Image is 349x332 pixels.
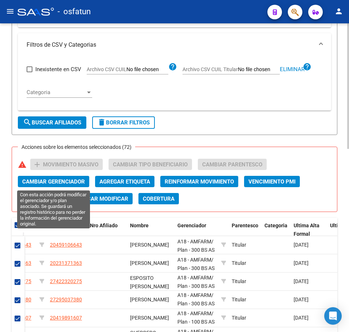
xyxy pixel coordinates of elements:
[50,260,82,266] span: 20231371363
[33,160,42,169] mat-icon: add
[177,275,211,281] span: A18 - AMFARM
[30,159,103,170] button: Movimiento Masivo
[291,218,327,242] datatable-header-cell: Ultima Alta Formal
[95,176,154,187] button: Agregar Etiqueta
[232,260,246,266] span: Titular
[50,297,82,302] span: 27295037380
[294,259,324,267] div: [DATE]
[27,89,86,96] span: Categoria
[18,142,135,152] h3: Acciones sobre los elementos seleccionados (72)
[160,176,238,187] button: Reinformar Movimiento
[90,223,118,228] span: Nro Afiliado
[232,223,258,228] span: Parentesco
[177,239,211,244] span: A18 - AMFARM
[99,178,150,185] span: Agregar Etiqueta
[303,62,311,71] mat-icon: help
[50,223,78,228] span: CUIL Titular
[294,277,324,286] div: [DATE]
[47,218,87,242] datatable-header-cell: CUIL Titular
[168,62,177,71] mat-icon: help
[22,178,85,185] span: Cambiar Gerenciador
[18,57,331,111] div: Filtros de CSV y Categorias
[280,66,305,73] span: Eliminar
[43,161,98,168] span: Movimiento Masivo
[334,7,343,16] mat-icon: person
[18,116,86,129] button: Buscar Afiliados
[232,278,246,284] span: Titular
[18,33,331,57] mat-expansion-panel-header: Filtros de CSV y Categorias
[165,178,234,185] span: Reinformar Movimiento
[92,116,155,129] button: Borrar Filtros
[232,315,246,321] span: Titular
[324,307,342,325] div: Open Intercom Messenger
[294,223,319,237] span: Ultima Alta Formal
[18,160,27,169] mat-icon: warning
[130,275,169,289] span: ESPOSITO [PERSON_NAME]
[262,218,291,242] datatable-header-cell: Categoria
[294,296,324,304] div: [DATE]
[97,118,106,127] mat-icon: delete
[62,193,133,204] button: Identificar Modificar
[130,260,169,266] span: [PERSON_NAME]
[23,118,32,127] mat-icon: search
[130,242,169,248] span: [PERSON_NAME]
[97,119,150,126] span: Borrar Filtros
[244,176,300,187] button: Vencimiento PMI
[113,161,188,168] span: Cambiar Tipo Beneficiario
[35,65,81,74] span: Inexistente en CSV
[87,218,127,242] datatable-header-cell: Nro Afiliado
[229,218,262,242] datatable-header-cell: Parentesco
[130,297,169,302] span: [PERSON_NAME]
[177,292,211,298] span: A18 - AMFARM
[248,178,295,185] span: Vencimiento PMI
[6,7,15,16] mat-icon: menu
[232,297,246,302] span: Titular
[177,310,211,316] span: A18 - AMFARM
[238,66,280,73] input: Archivo CSV CUIL Titular
[18,193,56,204] button: Categoria
[27,41,314,49] mat-panel-title: Filtros de CSV y Categorias
[130,315,169,321] span: [PERSON_NAME]
[264,223,287,228] span: Categoria
[174,218,218,242] datatable-header-cell: Gerenciador
[183,66,238,72] span: Archivo CSV CUIL Titular
[18,176,89,187] button: Cambiar Gerenciador
[143,196,174,202] span: Cobertura
[22,196,51,202] span: Categoria
[130,223,149,228] span: Nombre
[126,66,168,73] input: Archivo CSV CUIL
[66,196,128,202] span: Identificar Modificar
[23,119,81,126] span: Buscar Afiliados
[87,66,126,72] span: Archivo CSV CUIL
[294,241,324,249] div: [DATE]
[294,314,324,322] div: [DATE]
[50,315,82,321] span: 20419891607
[109,159,192,170] button: Cambiar Tipo Beneficiario
[232,242,246,248] span: Titular
[50,278,82,284] span: 27422320275
[127,218,174,242] datatable-header-cell: Nombre
[177,257,211,263] span: A18 - AMFARM
[50,242,82,248] span: 20459106643
[198,159,267,170] button: Cambiar Parentesco
[138,193,179,204] button: Cobertura
[280,67,305,72] button: Eliminar
[58,4,91,20] span: - osfatun
[202,161,262,168] span: Cambiar Parentesco
[177,223,206,228] span: Gerenciador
